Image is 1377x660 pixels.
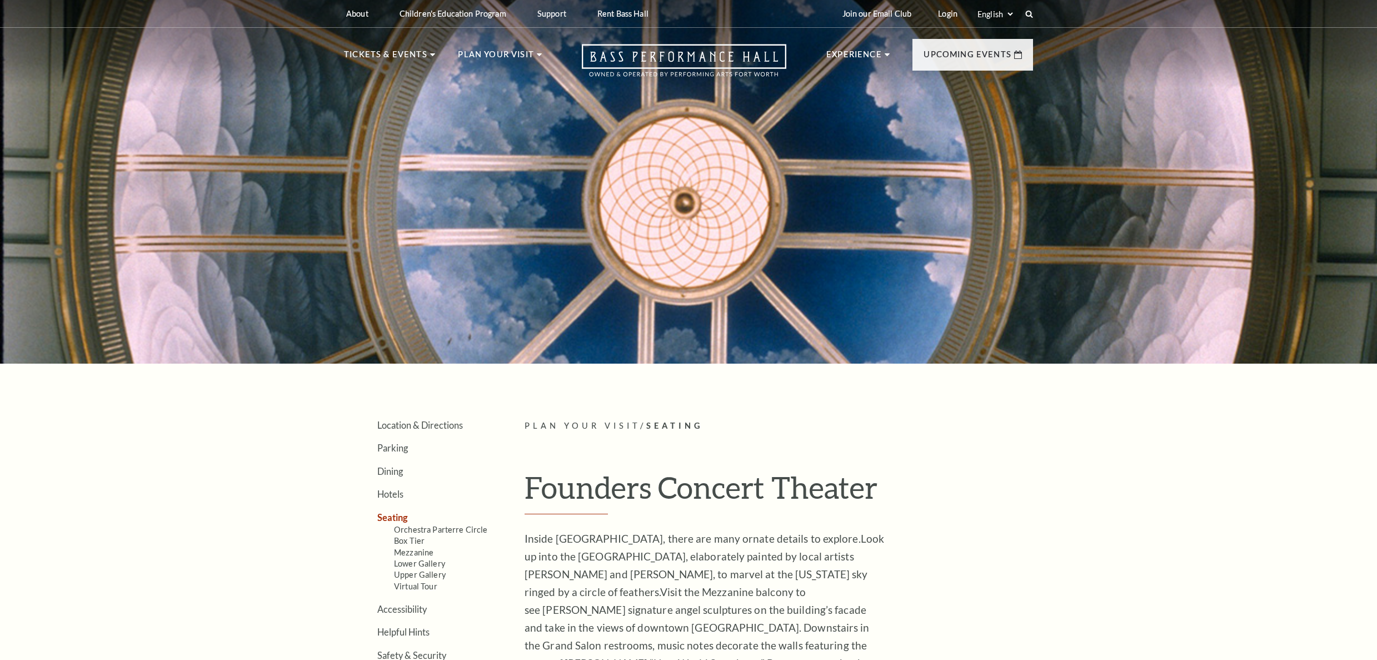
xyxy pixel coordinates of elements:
[394,525,488,534] a: Orchestra Parterre Circle
[394,570,446,579] a: Upper Gallery
[394,559,445,568] a: Lower Gallery
[975,9,1015,19] select: Select:
[537,9,566,18] p: Support
[377,420,463,430] a: Location & Directions
[525,469,1033,515] h1: Founders Concert Theater
[924,48,1011,68] p: Upcoming Events
[394,548,433,557] a: Mezzanine
[377,489,403,499] a: Hotels
[394,582,437,591] a: Virtual Tour
[400,9,506,18] p: Children's Education Program
[377,627,430,637] a: Helpful Hints
[346,9,368,18] p: About
[394,536,425,545] a: Box Tier
[377,466,403,477] a: Dining
[525,419,1033,433] p: /
[344,48,427,68] p: Tickets & Events
[597,9,648,18] p: Rent Bass Hall
[377,604,427,614] a: Accessibility
[458,48,534,68] p: Plan Your Visit
[377,512,408,523] a: Seating
[826,48,882,68] p: Experience
[525,421,640,430] span: Plan Your Visit
[646,421,704,430] span: Seating
[377,443,408,453] a: Parking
